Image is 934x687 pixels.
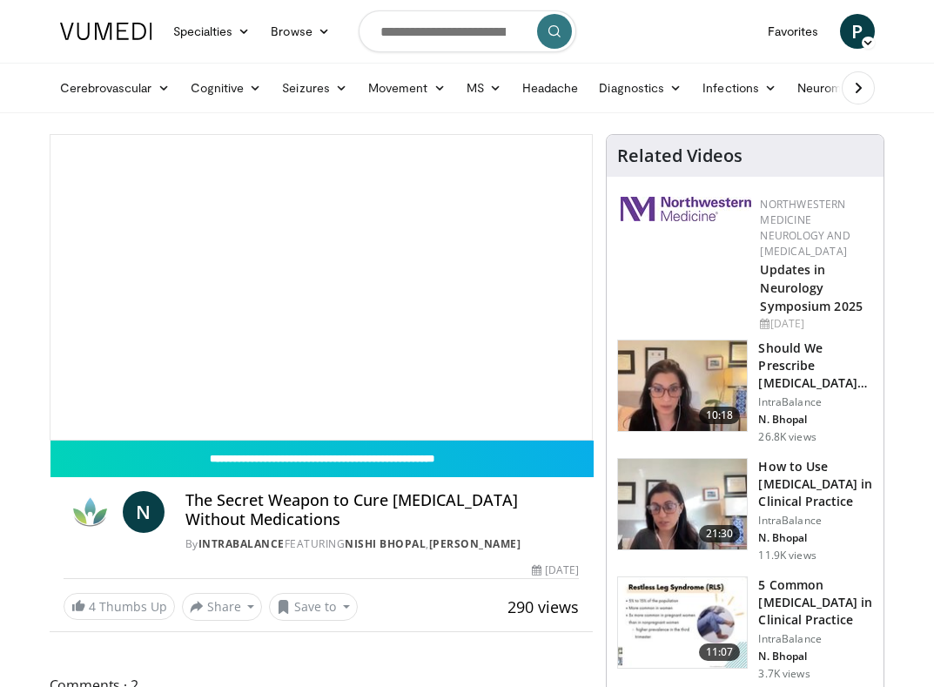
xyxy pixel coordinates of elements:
h3: How to Use [MEDICAL_DATA] in Clinical Practice [758,458,873,510]
p: 26.8K views [758,430,816,444]
video-js: Video Player [50,135,593,440]
button: Save to [269,593,358,621]
a: MS [456,71,512,105]
p: N. Bhopal [758,531,873,545]
p: IntraBalance [758,395,873,409]
a: 21:30 How to Use [MEDICAL_DATA] in Clinical Practice IntraBalance N. Bhopal 11.9K views [617,458,873,562]
a: P [840,14,875,49]
img: VuMedi Logo [60,23,152,40]
a: 11:07 5 Common [MEDICAL_DATA] in Clinical Practice IntraBalance N. Bhopal 3.7K views [617,576,873,681]
span: 10:18 [699,407,741,424]
a: IntraBalance [198,536,285,551]
h3: 5 Common [MEDICAL_DATA] in Clinical Practice [758,576,873,629]
a: 4 Thumbs Up [64,593,175,620]
img: 2a462fb6-9365-492a-ac79-3166a6f924d8.png.150x105_q85_autocrop_double_scale_upscale_version-0.2.jpg [621,197,751,221]
img: e41a58fc-c8b3-4e06-accc-3dd0b2ae14cc.150x105_q85_crop-smart_upscale.jpg [618,577,747,668]
div: [DATE] [532,562,579,578]
div: [DATE] [760,316,870,332]
span: 11:07 [699,643,741,661]
span: 21:30 [699,525,741,542]
p: 11.9K views [758,549,816,562]
input: Search topics, interventions [359,10,576,52]
a: Updates in Neurology Symposium 2025 [760,261,862,314]
a: Infections [692,71,787,105]
a: Browse [260,14,340,49]
a: Headache [512,71,589,105]
p: IntraBalance [758,514,873,528]
a: N [123,491,165,533]
h4: Related Videos [617,145,742,166]
img: IntraBalance [64,491,116,533]
img: f7087805-6d6d-4f4e-b7c8-917543aa9d8d.150x105_q85_crop-smart_upscale.jpg [618,340,747,431]
a: Specialties [163,14,261,49]
button: Share [182,593,263,621]
h3: Should We Prescribe [MEDICAL_DATA] for Sleep? [758,340,873,392]
a: Northwestern Medicine Neurology and [MEDICAL_DATA] [760,197,850,259]
div: By FEATURING , [185,536,580,552]
a: Seizures [272,71,358,105]
p: 3.7K views [758,667,810,681]
img: 662646f3-24dc-48fd-91cb-7f13467e765c.150x105_q85_crop-smart_upscale.jpg [618,459,747,549]
a: Nishi Bhopal [345,536,426,551]
p: N. Bhopal [758,650,873,663]
h4: The Secret Weapon to Cure [MEDICAL_DATA] Without Medications [185,491,580,529]
a: Diagnostics [588,71,692,105]
p: N. Bhopal [758,413,873,427]
a: Cerebrovascular [50,71,180,105]
span: 290 views [507,596,579,617]
a: [PERSON_NAME] [429,536,521,551]
a: Movement [358,71,456,105]
a: Neuromuscular [787,71,910,105]
a: Favorites [757,14,830,49]
a: Cognitive [180,71,272,105]
span: 4 [89,598,96,615]
p: IntraBalance [758,632,873,646]
a: 10:18 Should We Prescribe [MEDICAL_DATA] for Sleep? IntraBalance N. Bhopal 26.8K views [617,340,873,444]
